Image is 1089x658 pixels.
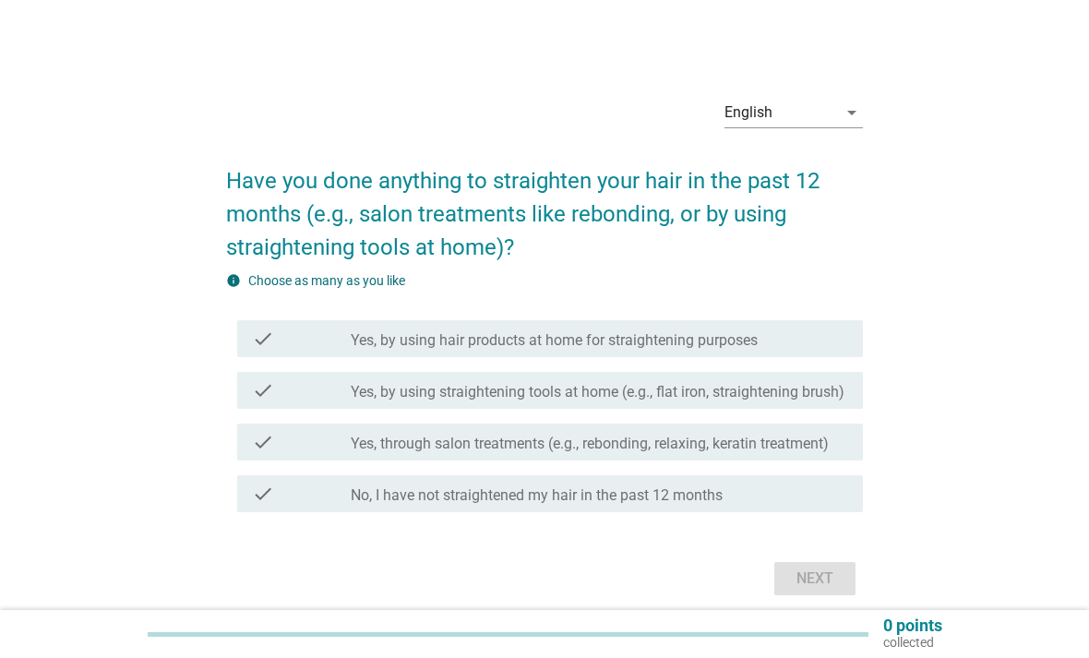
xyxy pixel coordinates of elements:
[883,634,942,651] p: collected
[351,435,829,453] label: Yes, through salon treatments (e.g., rebonding, relaxing, keratin treatment)
[226,273,241,288] i: info
[883,617,942,634] p: 0 points
[252,379,274,401] i: check
[724,104,772,121] div: English
[252,328,274,350] i: check
[226,146,864,264] h2: Have you done anything to straighten your hair in the past 12 months (e.g., salon treatments like...
[252,483,274,505] i: check
[841,102,863,124] i: arrow_drop_down
[351,486,723,505] label: No, I have not straightened my hair in the past 12 months
[351,331,758,350] label: Yes, by using hair products at home for straightening purposes
[351,383,844,401] label: Yes, by using straightening tools at home (e.g., flat iron, straightening brush)
[252,431,274,453] i: check
[248,273,405,288] label: Choose as many as you like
